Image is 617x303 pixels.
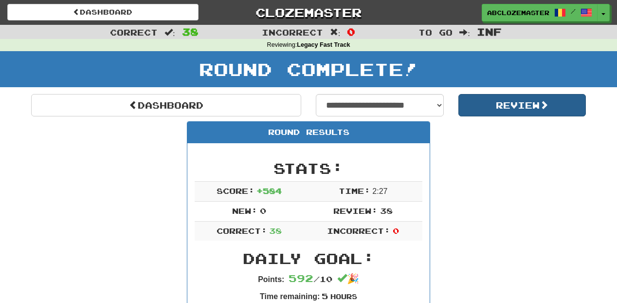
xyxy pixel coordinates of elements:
[164,28,175,37] span: :
[337,273,359,284] span: 🎉
[217,186,254,195] span: Score:
[213,4,404,21] a: Clozemaster
[217,226,267,235] span: Correct:
[262,27,323,37] span: Incorrect
[333,206,378,215] span: Review:
[482,4,598,21] a: AbClozemaster /
[260,206,266,215] span: 0
[256,186,282,195] span: + 584
[232,206,257,215] span: New:
[3,59,614,79] h1: Round Complete!
[487,8,549,17] span: AbClozemaster
[269,226,282,235] span: 38
[258,275,284,284] strong: Points:
[347,26,355,38] span: 0
[182,26,199,38] span: 38
[393,226,399,235] span: 0
[260,292,320,301] strong: Time remaining:
[195,160,422,176] h2: Stats:
[459,28,470,37] span: :
[477,26,502,38] span: Inf
[289,272,313,284] span: 592
[372,187,387,195] span: 2 : 27
[339,186,370,195] span: Time:
[195,250,422,266] h2: Daily Goal:
[330,28,341,37] span: :
[458,94,586,116] button: Review
[380,206,393,215] span: 38
[297,41,350,48] strong: Legacy Fast Track
[571,8,576,15] span: /
[31,94,301,116] a: Dashboard
[7,4,199,20] a: Dashboard
[289,274,332,284] span: / 10
[110,27,158,37] span: Correct
[327,226,390,235] span: Incorrect:
[187,122,430,143] div: Round Results
[418,27,453,37] span: To go
[322,291,328,301] span: 5
[330,292,357,301] small: Hours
